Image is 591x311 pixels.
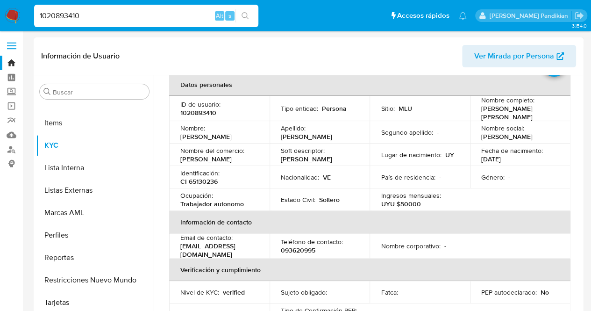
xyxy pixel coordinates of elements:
p: Estado Civil : [281,195,315,204]
p: Nivel de KYC : [180,288,219,297]
p: 093620995 [281,246,315,254]
p: [EMAIL_ADDRESS][DOMAIN_NAME] [180,242,255,259]
button: Ver Mirada por Persona [462,45,576,67]
a: Notificaciones [459,12,467,20]
p: Ingresos mensuales : [381,191,441,200]
a: Salir [574,11,584,21]
p: ID de usuario : [180,100,221,108]
button: Restricciones Nuevo Mundo [36,269,153,291]
p: [PERSON_NAME] [481,132,533,141]
button: Items [36,112,153,134]
p: [PERSON_NAME] [281,155,332,163]
p: Persona [322,104,347,113]
p: [PERSON_NAME] [180,155,232,163]
p: Apellido : [281,124,306,132]
p: PEP autodeclarado : [481,288,537,297]
p: Fecha de nacimiento : [481,146,543,155]
p: Fatca : [381,288,398,297]
p: Nombre del comercio : [180,146,244,155]
p: Segundo apellido : [381,128,433,137]
p: UY [445,151,454,159]
p: Nacionalidad : [281,173,319,181]
button: Marcas AML [36,202,153,224]
h1: Información de Usuario [41,51,120,61]
p: Ocupación : [180,191,213,200]
p: [PERSON_NAME] [PERSON_NAME] [481,104,555,121]
p: Sujeto obligado : [281,288,327,297]
p: No [541,288,549,297]
p: - [439,173,441,181]
p: [PERSON_NAME] [281,132,332,141]
p: Teléfono de contacto : [281,238,343,246]
p: - [436,128,438,137]
p: Lugar de nacimiento : [381,151,441,159]
p: Nombre : [180,124,205,132]
p: Soltero [319,195,340,204]
p: Email de contacto : [180,233,233,242]
p: - [444,242,446,250]
p: Identificación : [180,169,220,177]
p: CI 65130236 [180,177,218,186]
button: Listas Externas [36,179,153,202]
p: MLU [398,104,412,113]
input: Buscar [53,88,145,96]
p: Nombre corporativo : [381,242,440,250]
th: Verificación y cumplimiento [169,259,570,281]
button: Buscar [43,88,51,95]
p: UYU $50000 [381,200,420,208]
span: Alt [216,11,223,20]
p: - [401,288,403,297]
span: s [228,11,231,20]
p: Nombre completo : [481,96,534,104]
p: verified [223,288,245,297]
p: [DATE] [481,155,501,163]
p: VE [323,173,331,181]
p: [PERSON_NAME] [180,132,232,141]
p: Género : [481,173,505,181]
button: KYC [36,134,153,157]
button: Perfiles [36,224,153,246]
p: Sitio : [381,104,394,113]
p: - [331,288,333,297]
input: Buscar usuario o caso... [34,10,258,22]
p: Soft descriptor : [281,146,325,155]
button: Lista Interna [36,157,153,179]
th: Datos personales [169,73,570,96]
button: Reportes [36,246,153,269]
p: - [508,173,510,181]
p: Tipo entidad : [281,104,318,113]
p: Nombre social : [481,124,524,132]
span: Ver Mirada por Persona [474,45,554,67]
p: 1020893410 [180,108,216,117]
button: search-icon [235,9,255,22]
p: País de residencia : [381,173,435,181]
th: Información de contacto [169,211,570,233]
span: Accesos rápidos [397,11,449,21]
p: Trabajador autonomo [180,200,244,208]
p: agostina.bazzano@mercadolibre.com [489,11,571,20]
